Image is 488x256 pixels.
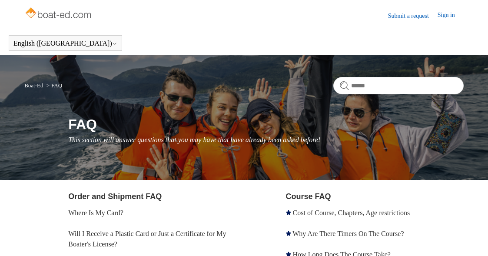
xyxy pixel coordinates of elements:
h1: FAQ [68,114,464,135]
li: FAQ [45,82,62,89]
svg: Promoted article [286,231,291,236]
img: Boat-Ed Help Center home page [24,5,93,23]
a: Why Are There Timers On The Course? [292,230,404,237]
a: Order and Shipment FAQ [68,192,162,201]
a: Course FAQ [286,192,331,201]
button: English ([GEOGRAPHIC_DATA]) [13,40,117,47]
a: Submit a request [388,11,438,20]
a: Cost of Course, Chapters, Age restrictions [293,209,410,216]
svg: Promoted article [286,210,291,215]
a: Sign in [438,10,464,21]
a: Will I Receive a Plastic Card or Just a Certificate for My Boater's License? [68,230,226,248]
p: This section will answer questions that you may have that have already been asked before! [68,135,464,145]
li: Boat-Ed [24,82,45,89]
a: Boat-Ed [24,82,43,89]
div: Live chat [465,233,488,256]
a: Where Is My Card? [68,209,123,216]
input: Search [333,77,464,94]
